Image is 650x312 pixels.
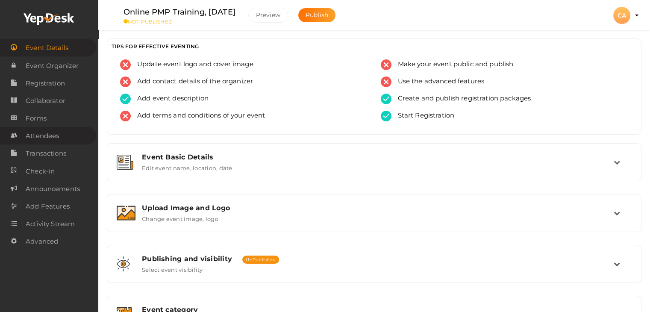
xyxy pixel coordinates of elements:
profile-pic: CA [613,12,630,19]
span: Add terms and conditions of your event [131,111,265,121]
img: error.svg [120,77,131,87]
span: Add Features [26,198,70,215]
div: Upload Image and Logo [142,204,614,212]
span: UnPublished [242,256,279,264]
span: Announcements [26,180,80,197]
span: Publish [306,11,328,19]
span: Advanced [26,233,58,250]
span: Event Organizer [26,57,79,74]
img: tick-success.svg [381,111,391,121]
img: error.svg [381,59,391,70]
img: error.svg [120,111,131,121]
h3: TIPS FOR EFFECTIVE EVENTING [112,43,637,50]
img: error.svg [381,77,391,87]
button: Preview [248,8,288,23]
a: Publishing and visibility UnPublished Select event visibility [112,267,637,275]
span: Create and publish registration packages [391,94,531,104]
label: Select event visibility [142,263,203,273]
a: Event Basic Details Edit event name, location, date [112,165,637,173]
span: Use the advanced features [391,77,485,87]
span: Add event description [131,94,209,104]
div: Event Basic Details [142,153,614,161]
span: Check-in [26,163,55,180]
img: shared-vision.svg [117,256,130,271]
a: Upload Image and Logo Change event image, logo [112,216,637,224]
span: Add contact details of the organizer [131,77,253,87]
img: event-details.svg [117,155,133,170]
span: Make your event public and publish [391,59,514,70]
span: Start Registration [391,111,455,121]
button: Publish [298,8,335,22]
img: tick-success.svg [381,94,391,104]
small: NOT PUBLISHED [124,18,235,25]
span: Registration [26,75,65,92]
span: Activity Stream [26,215,75,233]
label: Online PMP Training, [DATE] [124,6,235,18]
span: Attendees [26,127,59,144]
span: Forms [26,110,47,127]
label: Change event image, logo [142,212,218,222]
img: tick-success.svg [120,94,131,104]
div: CA [613,7,630,24]
label: Edit event name, location, date [142,161,232,171]
span: Event Details [26,39,68,56]
img: image.svg [117,206,135,221]
button: CA [611,6,633,24]
span: Publishing and visibility [142,255,232,263]
span: Collaborator [26,92,65,109]
img: error.svg [120,59,131,70]
span: Update event logo and cover image [131,59,253,70]
span: Transactions [26,145,66,162]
